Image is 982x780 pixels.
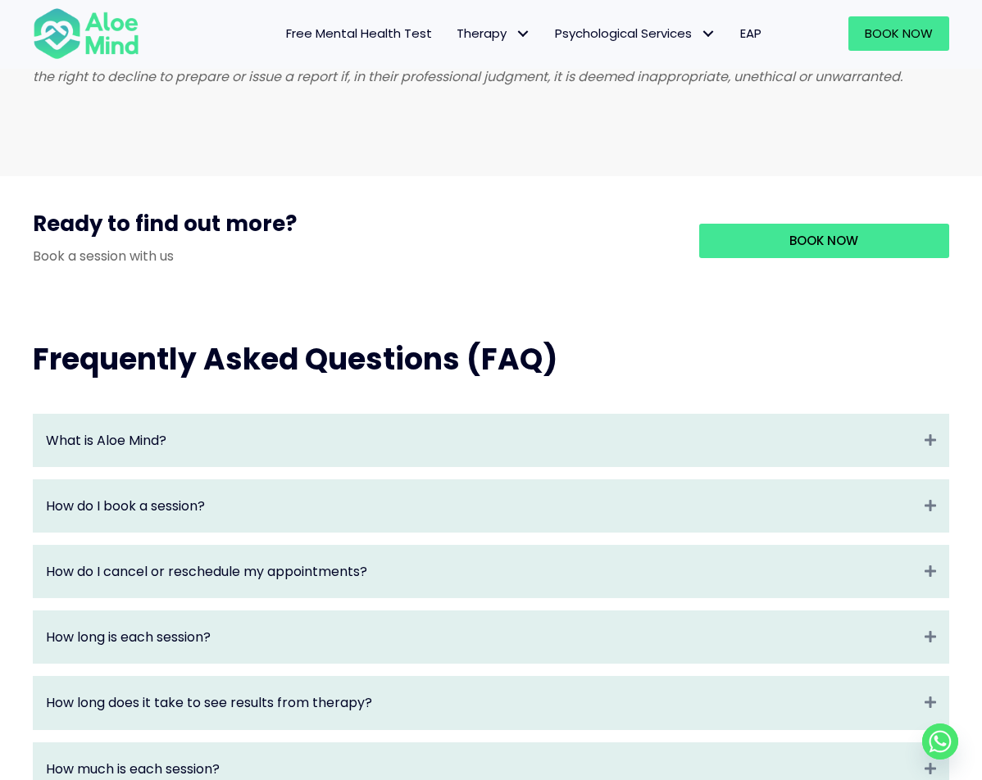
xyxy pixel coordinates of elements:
a: How much is each session? [46,760,916,778]
span: Therapy [457,25,530,42]
i: Expand [925,562,936,581]
span: Book Now [865,25,933,42]
em: Please note that all letters and reports are prepared based on the therapist's professional asses... [33,48,944,85]
nav: Menu [156,16,775,51]
a: How do I cancel or reschedule my appointments? [46,562,916,581]
a: Book Now [848,16,949,51]
span: Psychological Services [555,25,716,42]
span: Psychological Services: submenu [696,22,720,46]
span: Frequently Asked Questions (FAQ) [33,338,557,380]
span: EAP [740,25,762,42]
span: Free Mental Health Test [286,25,432,42]
img: Aloe mind Logo [33,7,139,61]
a: Free Mental Health Test [274,16,444,51]
a: How do I book a session? [46,497,916,515]
i: Expand [925,431,936,450]
a: What is Aloe Mind? [46,431,916,450]
a: How long does it take to see results from therapy? [46,693,916,712]
h3: Ready to find out more? [33,209,675,247]
a: Book Now [699,224,949,258]
p: Book a session with us [33,247,675,265]
a: Psychological ServicesPsychological Services: submenu [543,16,728,51]
i: Expand [925,760,936,778]
a: TherapyTherapy: submenu [444,16,543,51]
a: Whatsapp [922,723,958,760]
i: Expand [925,628,936,646]
i: Expand [925,497,936,515]
span: Therapy: submenu [511,22,534,46]
a: How long is each session? [46,628,916,646]
a: EAP [728,16,774,51]
span: Book Now [789,232,858,249]
i: Expand [925,693,936,712]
